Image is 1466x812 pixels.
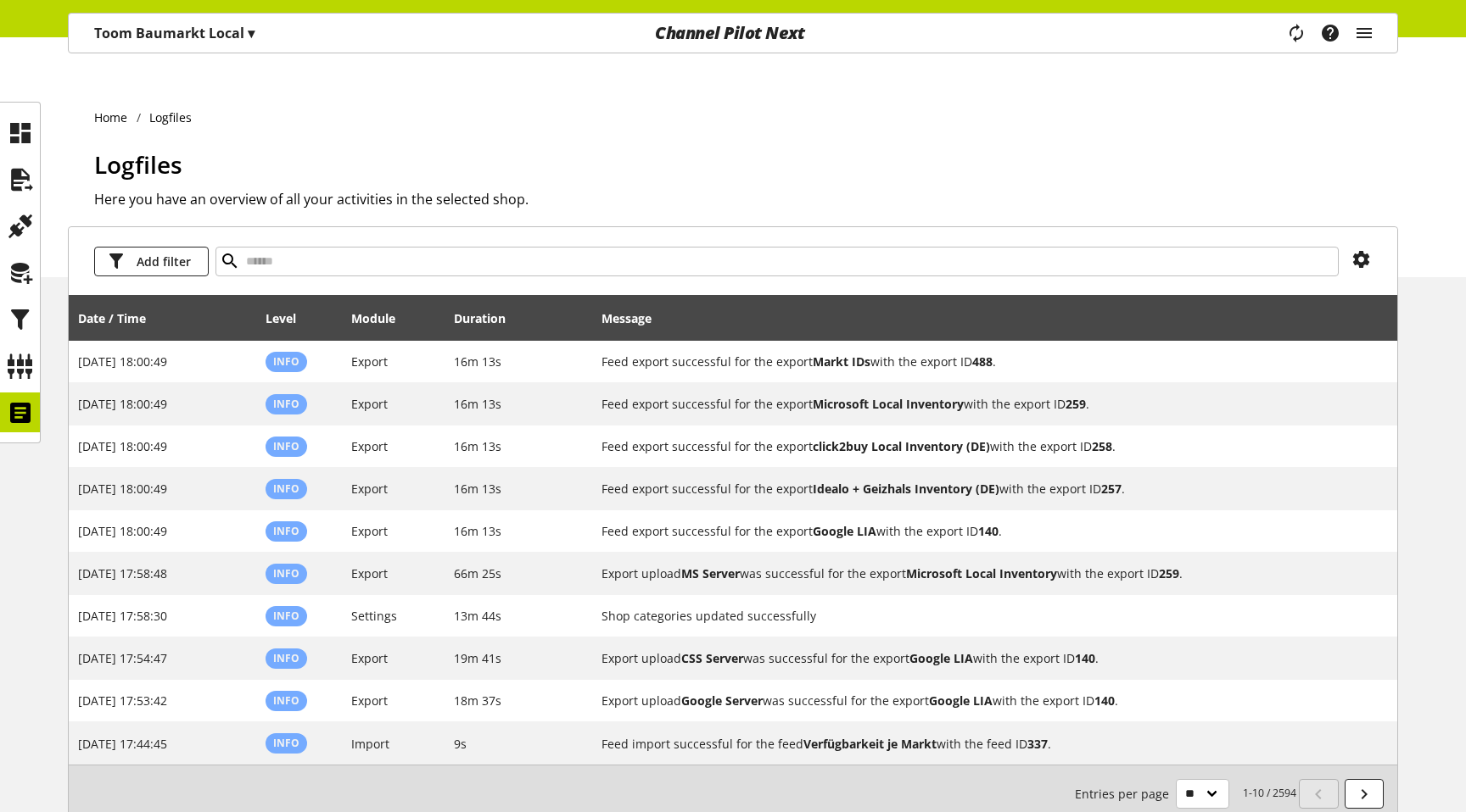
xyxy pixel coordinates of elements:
[273,397,299,411] span: Info
[273,524,299,538] span: Info
[351,692,388,709] span: Export
[454,736,467,752] span: 9s
[602,522,1357,540] h2: Feed export successful for the export Google LIA with the export ID 140.
[137,253,191,270] span: Add filter
[78,481,167,497] span: [DATE] 18:00:49
[602,395,1357,413] h2: Feed export successful for the export Microsoft Local Inventory with the export ID 259.
[78,309,163,327] div: Date / Time
[351,608,397,624] span: Settings
[1075,785,1176,803] span: Entries per page
[351,650,388,666] span: Export
[813,481,999,497] b: Idealo + Geizhals Inventory (DE)
[68,13,1398,53] nav: main navigation
[248,24,255,42] span: ▾
[1075,650,1095,666] b: 140
[273,693,299,708] span: Info
[78,650,167,666] span: [DATE] 17:54:47
[273,481,299,496] span: Info
[1066,396,1086,412] b: 259
[266,309,313,327] div: Level
[602,692,1357,709] h2: Export upload Google Server was successful for the export Google LIA with the export ID 140.
[813,353,870,370] b: Markt IDs
[273,736,299,750] span: Info
[813,396,964,412] b: Microsoft Local Inventory
[1075,779,1296,809] small: 1-10 / 2594
[273,439,299,453] span: Info
[78,523,167,539] span: [DATE] 18:00:49
[94,108,137,126] a: Home
[906,565,1057,581] b: Microsoft Local Inventory
[351,309,412,327] div: Module
[273,651,299,665] span: Info
[1094,692,1115,709] b: 140
[351,396,388,412] span: Export
[351,523,388,539] span: Export
[813,438,990,454] b: click2buy Local Inventory (DE)
[602,607,1357,625] h2: Shop categories updated successfully
[602,649,1357,667] h2: Export upload CSS Server was successful for the export Google LIA with the export ID 140.
[78,353,167,370] span: [DATE] 18:00:49
[803,736,937,752] b: Verfügbarkeit je Markt
[972,353,993,370] b: 488
[78,438,167,454] span: [DATE] 18:00:49
[454,353,501,370] span: 16m 13s
[602,565,1357,582] h2: Export upload MS Server was successful for the export Microsoft Local Inventory with the export I...
[94,189,1398,209] h2: Here you have an overview of all your activities in the selected shop.
[454,692,501,709] span: 18m 37s
[351,438,388,454] span: Export
[78,565,167,581] span: [DATE] 17:58:48
[351,565,388,581] span: Export
[1101,481,1122,497] b: 257
[454,608,501,624] span: 13m 44s
[94,148,182,181] span: Logfiles
[273,354,299,369] span: Info
[1159,565,1179,581] b: 259
[681,565,740,581] b: MS Server
[454,438,501,454] span: 16m 13s
[273,566,299,581] span: Info
[94,247,209,276] button: Add filter
[1092,438,1112,454] b: 258
[602,301,1388,335] div: Message
[351,353,388,370] span: Export
[78,608,167,624] span: [DATE] 17:58:30
[978,523,999,539] b: 140
[909,650,973,666] b: Google LIA
[78,692,167,709] span: [DATE] 17:53:42
[602,735,1357,753] h2: Feed import successful for the feed Verfügbarkeit je Markt with the feed ID 337.
[681,650,743,666] b: CSS Server
[273,609,299,623] span: Info
[602,437,1357,455] h2: Feed export successful for the export click2buy Local Inventory (DE) with the export ID 258.
[813,523,876,539] b: Google LIA
[454,523,501,539] span: 16m 13s
[602,353,1357,370] h2: Feed export successful for the export Markt IDs with the export ID 488.
[351,481,388,497] span: Export
[454,565,501,581] span: 66m 25s
[454,309,523,327] div: Duration
[78,736,167,752] span: [DATE] 17:44:45
[351,736,389,752] span: Import
[681,692,763,709] b: Google Server
[78,396,167,412] span: [DATE] 18:00:49
[454,396,501,412] span: 16m 13s
[94,23,255,43] p: Toom Baumarkt Local
[1027,736,1048,752] b: 337
[454,481,501,497] span: 16m 13s
[929,692,993,709] b: Google LIA
[602,480,1357,498] h2: Feed export successful for the export Idealo + Geizhals Inventory (DE) with the export ID 257.
[454,650,501,666] span: 19m 41s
